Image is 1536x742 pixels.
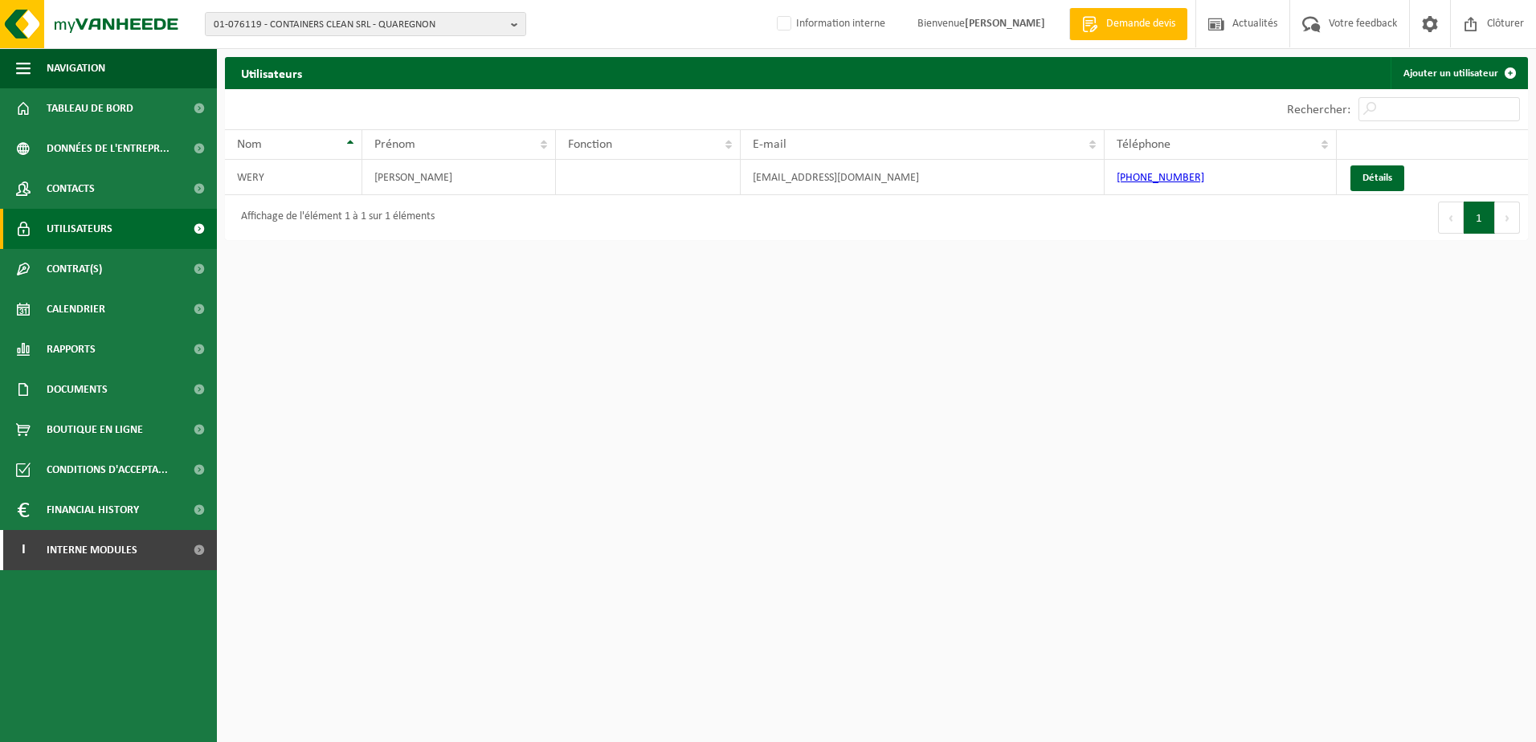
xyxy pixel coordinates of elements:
[1117,172,1204,184] a: [PHONE_NUMBER]
[47,369,108,410] span: Documents
[205,12,526,36] button: 01-076119 - CONTAINERS CLEAN SRL - QUAREGNON
[16,530,31,570] span: I
[47,249,102,289] span: Contrat(s)
[47,530,137,570] span: Interne modules
[225,160,362,195] td: WERY
[965,18,1045,30] strong: [PERSON_NAME]
[362,160,556,195] td: [PERSON_NAME]
[374,138,415,151] span: Prénom
[237,138,262,151] span: Nom
[47,88,133,128] span: Tableau de bord
[47,169,95,209] span: Contacts
[47,410,143,450] span: Boutique en ligne
[741,160,1105,195] td: [EMAIL_ADDRESS][DOMAIN_NAME]
[1287,104,1350,116] label: Rechercher:
[47,48,105,88] span: Navigation
[1102,16,1179,32] span: Demande devis
[47,450,168,490] span: Conditions d'accepta...
[214,13,505,37] span: 01-076119 - CONTAINERS CLEAN SRL - QUAREGNON
[774,12,885,36] label: Information interne
[47,209,112,249] span: Utilisateurs
[1391,57,1526,89] a: Ajouter un utilisateur
[47,329,96,369] span: Rapports
[1438,202,1464,234] button: Previous
[233,203,435,232] div: Affichage de l'élément 1 à 1 sur 1 éléments
[47,490,139,530] span: Financial History
[1117,138,1170,151] span: Téléphone
[753,138,786,151] span: E-mail
[225,57,318,88] h2: Utilisateurs
[47,289,105,329] span: Calendrier
[1495,202,1520,234] button: Next
[1464,202,1495,234] button: 1
[1350,165,1404,191] a: Détails
[47,128,170,169] span: Données de l'entrepr...
[1069,8,1187,40] a: Demande devis
[568,138,612,151] span: Fonction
